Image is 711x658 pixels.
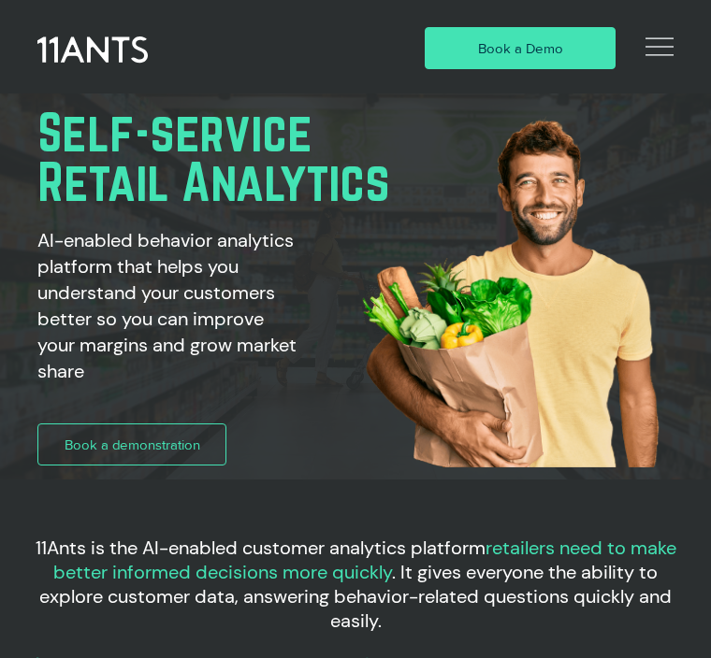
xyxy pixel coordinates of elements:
[37,423,226,465] a: Book a demonstration
[37,102,312,162] span: Self-service
[37,151,390,211] span: Retail Analytics
[39,560,672,633] span: . It gives everyone the ability to explore customer data, answering behavior-related questions qu...
[53,536,676,584] span: retailers need to make better informed decisions more quickly
[36,536,486,560] span: 11Ants is the AI-enabled customer analytics platform
[478,38,563,58] span: Book a Demo
[65,435,200,454] span: Book a demonstration
[646,33,674,61] svg: Open Site Navigation
[425,27,617,69] a: Book a Demo
[37,227,298,384] h2: AI-enabled behavior analytics platform that helps you understand your customers better so you can...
